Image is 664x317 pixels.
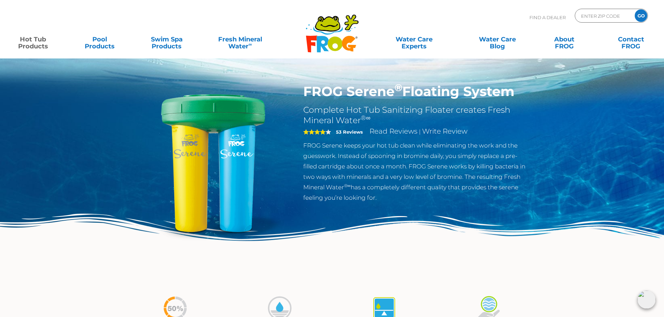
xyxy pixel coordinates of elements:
[336,129,363,135] strong: 53 Reviews
[303,140,531,203] p: FROG Serene keeps your hot tub clean while eliminating the work and the guesswork. Instead of spo...
[369,127,418,135] a: Read Reviews
[372,32,456,46] a: Water CareExperts
[605,32,657,46] a: ContactFROG
[303,105,531,126] h2: Complete Hot Tub Sanitizing Floater creates Fresh Mineral Water
[580,11,627,21] input: Zip Code Form
[538,32,590,46] a: AboutFROG
[422,127,467,135] a: Write Review
[471,32,523,46] a: Water CareBlog
[141,32,193,46] a: Swim SpaProducts
[395,81,402,94] sup: ®
[207,32,273,46] a: Fresh MineralWater∞
[133,84,293,243] img: hot-tub-product-serene-floater.png
[344,183,351,188] sup: ®∞
[303,129,326,135] span: 4
[74,32,126,46] a: PoolProducts
[529,9,566,26] p: Find A Dealer
[303,84,531,100] h1: FROG Serene Floating System
[249,41,252,47] sup: ∞
[638,291,656,309] img: openIcon
[635,9,647,22] input: GO
[361,114,371,122] sup: ®∞
[7,32,59,46] a: Hot TubProducts
[419,128,421,135] span: |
